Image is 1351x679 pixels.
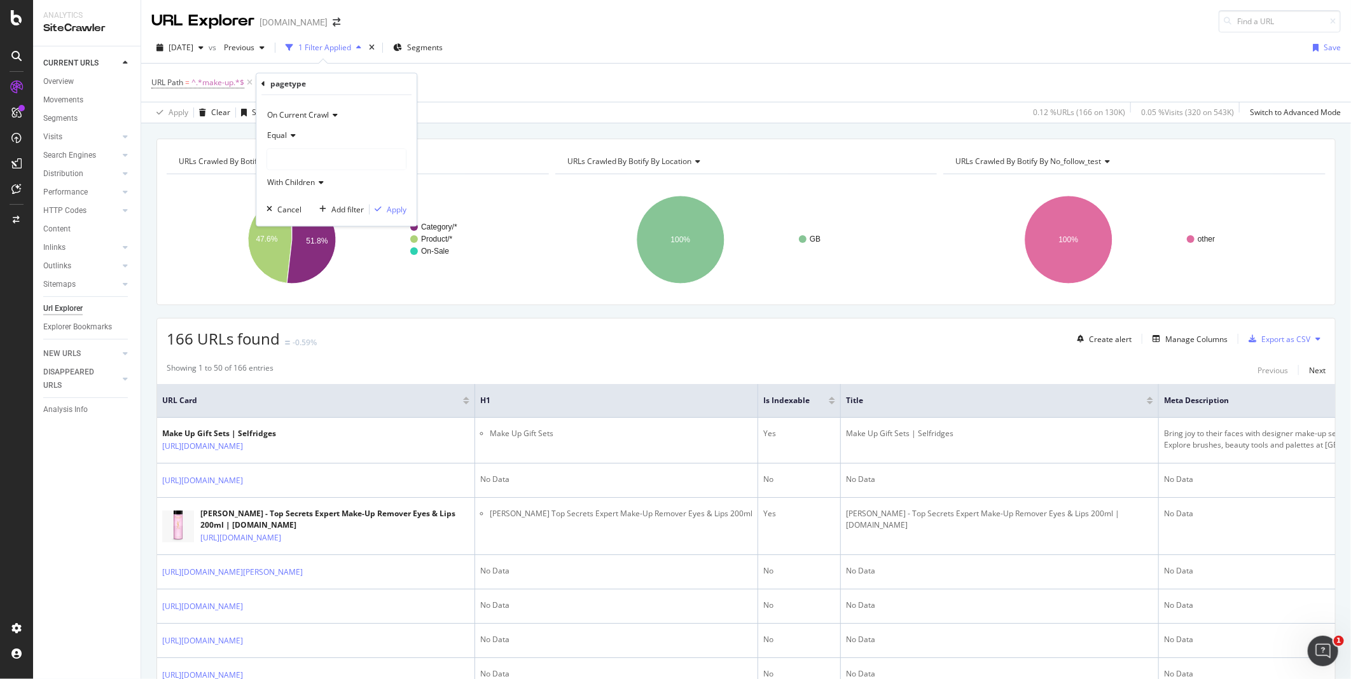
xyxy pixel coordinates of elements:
[480,634,752,645] div: No Data
[763,565,835,577] div: No
[162,600,243,613] a: [URL][DOMAIN_NAME]
[43,366,119,392] a: DISAPPEARED URLS
[167,328,280,349] span: 166 URLs found
[407,42,443,53] span: Segments
[306,237,328,245] text: 51.8%
[387,204,406,215] div: Apply
[943,184,1326,295] svg: A chart.
[43,204,119,217] a: HTTP Codes
[298,42,351,53] div: 1 Filter Applied
[1309,362,1326,378] button: Next
[43,278,119,291] a: Sitemaps
[333,18,340,27] div: arrow-right-arrow-left
[480,474,752,485] div: No Data
[43,403,132,416] a: Analysis Info
[1257,362,1288,378] button: Previous
[43,403,88,416] div: Analysis Info
[1059,235,1079,244] text: 100%
[43,223,132,236] a: Content
[43,186,119,199] a: Performance
[43,302,132,315] a: Url Explorer
[43,347,81,360] div: NEW URLS
[151,102,188,123] button: Apply
[176,151,537,172] h4: URLs Crawled By Botify By pagetype
[162,566,303,579] a: [URL][DOMAIN_NAME][PERSON_NAME]
[1324,42,1341,53] div: Save
[567,156,692,167] span: URLs Crawled By Botify By location
[810,235,821,243] text: GB
[167,362,274,378] div: Showing 1 to 50 of 166 entries
[285,341,290,345] img: Equal
[219,42,254,53] span: Previous
[151,38,209,58] button: [DATE]
[43,112,132,125] a: Segments
[1072,329,1132,349] button: Create alert
[185,77,190,88] span: =
[43,366,107,392] div: DISAPPEARED URLS
[846,600,1153,611] div: No Data
[490,428,752,439] li: Make Up Gift Sets
[43,241,119,254] a: Inlinks
[43,186,88,199] div: Performance
[1141,107,1234,118] div: 0.05 % Visits ( 320 on 543K )
[43,130,119,144] a: Visits
[846,395,1128,406] span: Title
[267,130,287,141] span: Equal
[480,395,733,406] span: H1
[209,42,219,53] span: vs
[43,93,83,107] div: Movements
[43,278,76,291] div: Sitemaps
[255,75,306,90] button: Add Filter
[565,151,926,172] h4: URLs Crawled By Botify By location
[370,203,406,216] button: Apply
[1147,331,1228,346] button: Manage Columns
[555,184,938,295] svg: A chart.
[169,107,188,118] div: Apply
[366,41,377,54] div: times
[1165,334,1228,345] div: Manage Columns
[846,428,1153,439] div: Make Up Gift Sets | Selfridges
[43,21,130,36] div: SiteCrawler
[162,395,460,406] span: URL Card
[162,474,243,487] a: [URL][DOMAIN_NAME]
[267,177,315,188] span: With Children
[293,337,317,348] div: -0.59%
[151,10,254,32] div: URL Explorer
[1334,636,1344,646] span: 1
[219,38,270,58] button: Previous
[953,151,1314,172] h4: URLs Crawled By Botify By no_follow_test
[200,508,469,531] div: [PERSON_NAME] - Top Secrets Expert Make-Up Remover Eyes & Lips 200ml | [DOMAIN_NAME]
[43,149,96,162] div: Search Engines
[43,75,132,88] a: Overview
[1308,636,1338,666] iframe: Intercom live chat
[763,600,835,611] div: No
[480,565,752,577] div: No Data
[43,259,119,273] a: Outlinks
[43,93,132,107] a: Movements
[1250,107,1341,118] div: Switch to Advanced Mode
[846,565,1153,577] div: No Data
[43,57,99,70] div: CURRENT URLS
[1198,235,1215,243] text: other
[162,505,194,547] img: main image
[670,235,690,244] text: 100%
[763,474,835,485] div: No
[261,203,301,216] button: Cancel
[43,167,119,181] a: Distribution
[167,184,549,295] svg: A chart.
[169,42,193,53] span: 2025 Aug. 25th
[256,235,277,243] text: 47.6%
[1308,38,1341,58] button: Save
[763,508,835,519] div: Yes
[43,167,83,181] div: Distribution
[191,74,244,92] span: ^.*make-up.*$
[194,102,230,123] button: Clear
[1033,107,1125,118] div: 0.12 % URLs ( 166 on 130K )
[236,102,269,123] button: Save
[179,156,307,167] span: URLs Crawled By Botify By pagetype
[260,16,328,29] div: [DOMAIN_NAME]
[1089,334,1132,345] div: Create alert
